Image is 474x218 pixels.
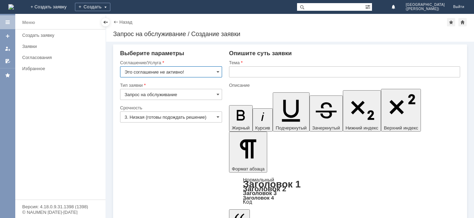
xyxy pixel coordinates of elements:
a: Назад [119,19,132,25]
a: Создать заявку [2,31,13,42]
img: logo [8,4,14,10]
a: Создать заявку [19,30,104,41]
div: Тема [229,60,459,65]
button: Верхний индекс [381,89,421,132]
button: Формат абзаца [229,132,267,173]
a: Заголовок 3 [243,190,277,196]
span: Выберите параметры [120,50,184,57]
div: Сделать домашней страницей [458,18,467,26]
div: Соглашение/Услуга [120,60,221,65]
a: Код [243,199,252,205]
span: Опишите суть заявки [229,50,292,57]
div: Избранное [22,66,94,71]
span: Зачеркнутый [312,125,340,131]
div: Создать [75,3,110,11]
a: Заголовок 4 [243,195,274,201]
span: Формат абзаца [232,166,264,171]
span: Расширенный поиск [365,3,372,10]
div: Заявки [22,44,101,49]
a: Нормальный [243,177,274,183]
button: Нижний индекс [343,90,381,132]
a: Мои согласования [2,56,13,67]
div: Согласования [22,55,101,60]
a: Мои заявки [2,43,13,54]
button: Подчеркнутый [273,92,309,132]
span: Курсив [255,125,270,131]
div: Описание [229,83,459,87]
button: Курсив [253,108,273,132]
div: Формат абзаца [229,177,460,204]
span: [GEOGRAPHIC_DATA] [406,3,445,7]
button: Жирный [229,105,253,132]
div: Запрос на обслуживание / Создание заявки [113,31,467,37]
div: Добавить в избранное [447,18,455,26]
div: Срочность [120,106,221,110]
div: Меню [22,18,35,27]
div: Скрыть меню [101,18,110,26]
a: Согласования [19,52,104,63]
span: Подчеркнутый [276,125,306,131]
div: Версия: 4.18.0.9.31.1398 (1398) [22,204,99,209]
button: Зачеркнутый [310,95,343,132]
span: ([PERSON_NAME]) [406,7,445,11]
a: Заголовок 2 [243,185,286,193]
div: Создать заявку [22,33,101,38]
a: Заголовок 1 [243,179,301,190]
span: Нижний индекс [346,125,379,131]
a: Перейти на домашнюю страницу [8,4,14,10]
a: Заявки [19,41,104,52]
div: Тип заявки [120,83,221,87]
span: Жирный [232,125,250,131]
div: © NAUMEN [DATE]-[DATE] [22,210,99,215]
span: Верхний индекс [384,125,418,131]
